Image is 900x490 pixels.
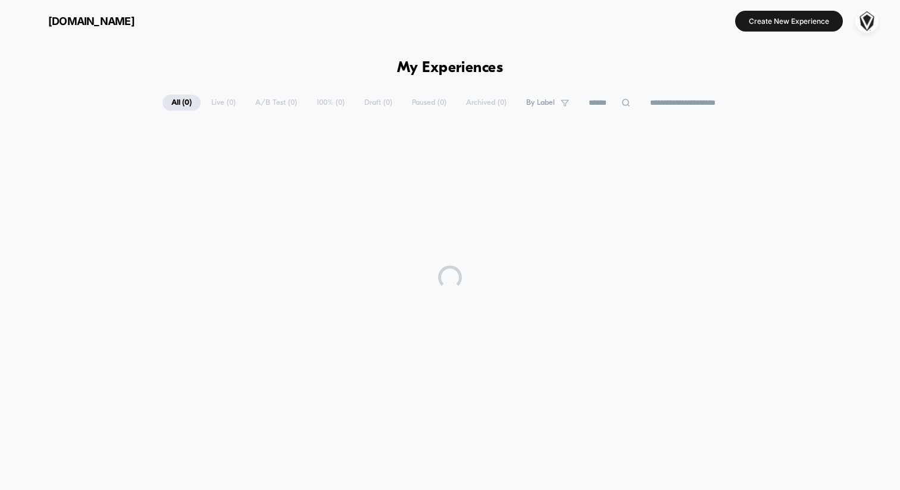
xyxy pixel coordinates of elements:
[48,15,135,27] span: [DOMAIN_NAME]
[397,60,504,77] h1: My Experiences
[526,98,555,107] span: By Label
[18,11,138,30] button: [DOMAIN_NAME]
[735,11,843,32] button: Create New Experience
[852,9,882,33] button: ppic
[855,10,879,33] img: ppic
[162,95,201,111] span: All ( 0 )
